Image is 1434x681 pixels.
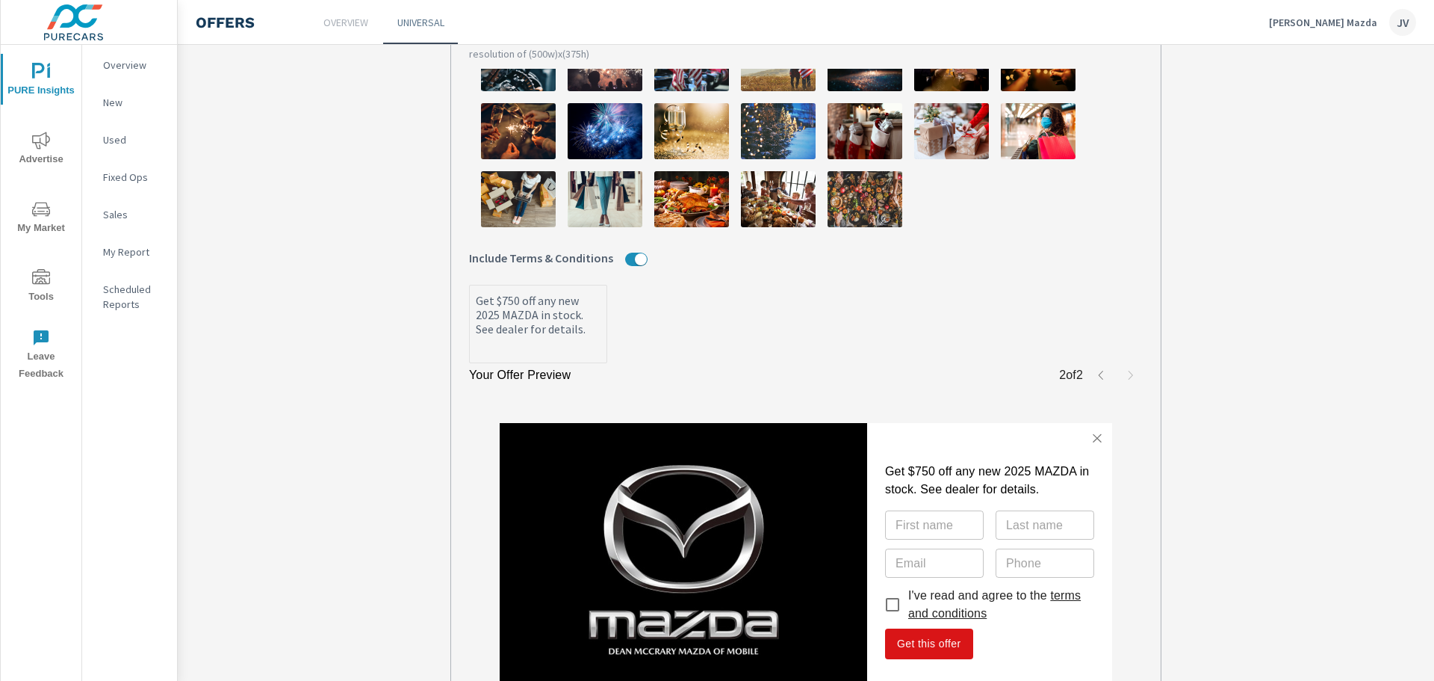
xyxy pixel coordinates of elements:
[568,171,642,227] img: description
[1,45,81,389] div: nav menu
[103,244,165,259] p: My Report
[908,587,1082,623] p: I've read and agree to the
[82,241,177,263] div: My Report
[103,170,165,185] p: Fixed Ops
[323,15,368,30] p: Overview
[828,171,902,227] img: description
[741,171,816,227] img: description
[469,249,613,267] span: Include Terms & Conditions
[481,103,556,159] img: description
[885,463,1094,499] h3: Get $750 off any new 2025 MAZDA in stock. See dealer for details.
[82,166,177,188] div: Fixed Ops
[1269,16,1377,29] p: [PERSON_NAME] Mazda
[82,91,177,114] div: New
[654,171,729,227] img: description
[5,63,77,99] span: PURE Insights
[1001,103,1075,159] img: description
[196,13,255,31] h4: Offers
[470,288,606,363] textarea: Get $750 off any new 2025 MAZDA in stock. See dealer for details.
[996,549,1094,578] input: Phone
[635,253,647,266] button: Include Terms & Conditions
[82,54,177,76] div: Overview
[828,103,902,159] img: description
[5,269,77,306] span: Tools
[885,511,984,540] input: First name
[996,511,1094,540] input: Last name
[82,129,177,151] div: Used
[103,132,165,147] p: Used
[908,589,1081,620] a: terms and conditions
[897,635,961,653] span: Get this offer
[5,132,77,168] span: Advertise
[654,103,729,159] img: description
[103,207,165,222] p: Sales
[397,15,444,30] p: Universal
[885,629,973,659] button: Get this offer
[103,95,165,110] p: New
[1389,9,1416,36] div: JV
[1059,366,1083,384] p: 2 of 2
[5,329,77,383] span: Leave Feedback
[469,31,1143,61] p: Incorrectly sized images may overflow, no crop will be applied to your uploads. The best aspect r...
[741,103,816,159] img: description
[82,278,177,315] div: Scheduled Reports
[469,366,571,384] p: Your Offer Preview
[885,549,984,578] input: Email
[5,200,77,237] span: My Market
[568,103,642,159] img: description
[914,103,989,159] img: description
[103,282,165,312] p: Scheduled Reports
[82,203,177,226] div: Sales
[103,58,165,73] p: Overview
[481,171,556,227] img: description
